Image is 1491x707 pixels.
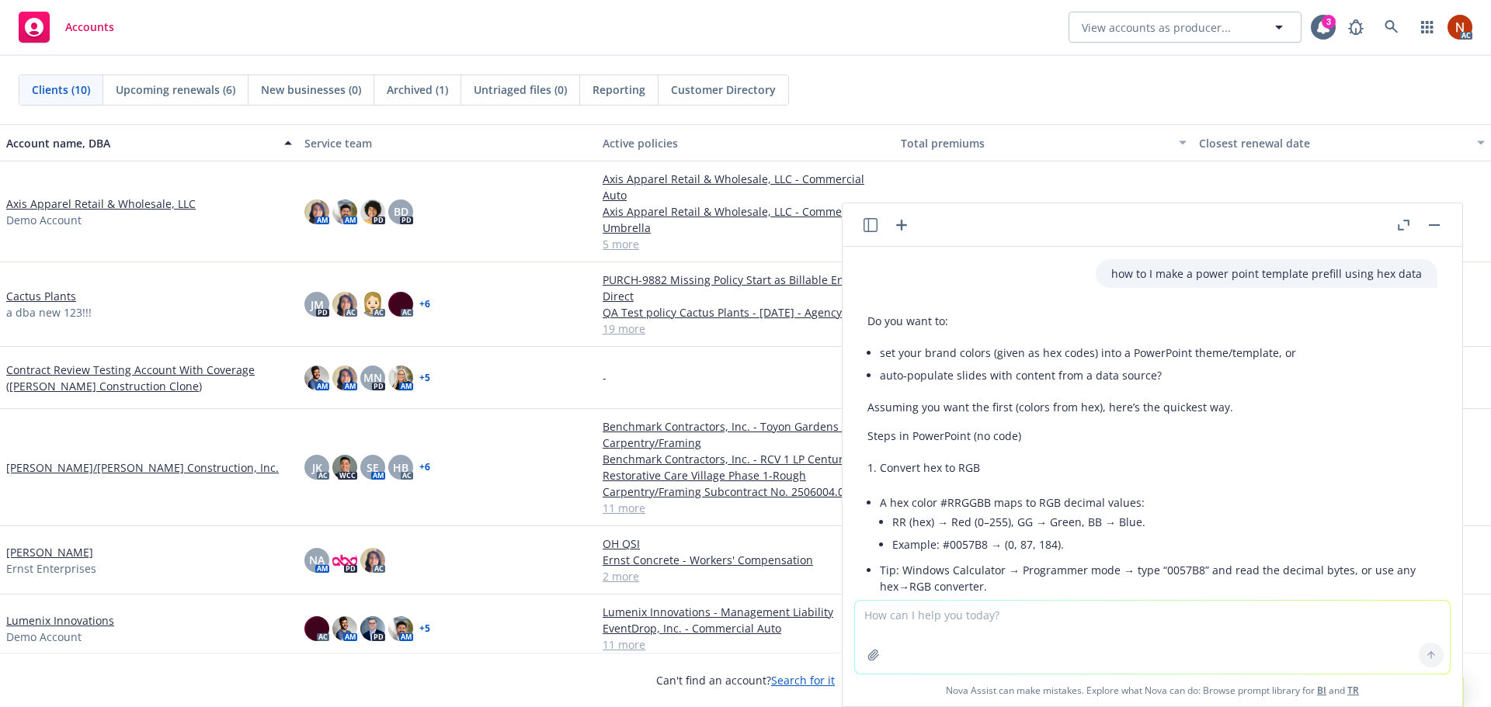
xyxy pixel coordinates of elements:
[332,455,357,480] img: photo
[880,491,1437,559] li: A hex color #RRGGBB maps to RGB decimal values:
[867,428,1437,444] p: Steps in PowerPoint (no code)
[603,418,888,451] a: Benchmark Contractors, Inc. - Toyon Gardens Rough Carpentry/Framing
[1347,684,1359,697] a: TR
[332,548,357,573] img: photo
[388,292,413,317] img: photo
[880,559,1437,598] li: Tip: Windows Calculator → Programmer mode → type “0057B8” and read the decimal bytes, or use any ...
[419,373,430,383] a: + 5
[332,366,357,390] img: photo
[1412,12,1443,43] a: Switch app
[360,292,385,317] img: photo
[304,366,329,390] img: photo
[394,203,408,220] span: BD
[603,500,888,516] a: 11 more
[419,463,430,472] a: + 6
[388,616,413,641] img: photo
[32,81,90,98] span: Clients (10)
[1322,15,1336,29] div: 3
[309,552,325,568] span: NA
[360,616,385,641] img: photo
[880,364,1437,386] li: auto‑populate slides with content from a data source?
[116,81,235,98] span: Upcoming renewals (6)
[603,636,888,653] a: 11 more
[332,199,357,224] img: photo
[304,199,329,224] img: photo
[603,321,888,337] a: 19 more
[1317,684,1326,697] a: BI
[603,552,888,568] a: Ernst Concrete - Workers' Compensation
[603,604,888,620] a: Lumenix Innovations - Management Liability
[867,313,1437,329] p: Do you want to:
[304,135,590,151] div: Service team
[6,629,82,645] span: Demo Account
[387,81,448,98] span: Archived (1)
[849,674,1456,706] span: Nova Assist can make mistakes. Explore what Nova can do: Browse prompt library for and
[6,544,93,560] a: [PERSON_NAME]
[298,124,596,161] button: Service team
[261,81,361,98] span: New businesses (0)
[360,548,385,573] img: photo
[65,21,114,33] span: Accounts
[6,560,96,577] span: Ernst Enterprises
[880,456,1437,479] li: Convert hex to RGB
[419,300,430,309] a: + 6
[388,366,413,390] img: photo
[6,288,76,304] a: Cactus Plants
[419,624,430,633] a: + 5
[6,304,92,321] span: a dba new 123!!!
[1340,12,1371,43] a: Report a Bug
[867,399,1437,415] p: Assuming you want the first (colors from hex), here’s the quickest way.
[603,203,888,236] a: Axis Apparel Retail & Wholesale, LLC - Commercial Umbrella
[6,196,196,212] a: Axis Apparel Retail & Wholesale, LLC
[671,81,776,98] span: Customer Directory
[332,292,357,317] img: photo
[771,673,835,688] a: Search for it
[6,212,82,228] span: Demo Account
[603,272,888,304] a: PURCH-9882 Missing Policy Start as Billable Entity - Direct
[474,81,567,98] span: Untriaged files (0)
[311,296,324,313] span: JM
[12,5,120,49] a: Accounts
[603,369,606,386] span: -
[6,135,275,151] div: Account name, DBA
[363,369,382,386] span: MN
[603,568,888,584] a: 2 more
[901,135,1170,151] div: Total premiums
[1376,12,1407,43] a: Search
[895,124,1193,161] button: Total premiums
[312,459,322,476] span: JK
[1069,12,1302,43] button: View accounts as producer...
[360,199,385,224] img: photo
[367,459,379,476] span: SE
[603,535,888,552] a: OH QSI
[656,672,835,688] span: Can't find an account?
[1199,135,1468,151] div: Closest renewal date
[332,616,357,641] img: photo
[1193,124,1491,161] button: Closest renewal date
[596,124,895,161] button: Active policies
[603,620,888,636] a: EventDrop, Inc. - Commercial Auto
[393,459,408,476] span: HB
[892,511,1437,533] li: RR (hex) → Red (0–255), GG → Green, BB → Blue.
[603,236,888,252] a: 5 more
[603,304,888,321] a: QA Test policy Cactus Plants - [DATE] - Agency full
[603,451,888,500] a: Benchmark Contractors, Inc. - RCV 1 LP Century Restorative Care Village Phase 1-Rough Carpentry/F...
[1448,15,1472,40] img: photo
[6,362,292,394] a: Contract Review Testing Account With Coverage ([PERSON_NAME] Construction Clone)
[304,616,329,641] img: photo
[880,341,1437,364] li: set your brand colors (given as hex codes) into a PowerPoint theme/template, or
[603,135,888,151] div: Active policies
[892,533,1437,556] li: Example: #0057B8 → (0, 87, 184).
[593,81,645,98] span: Reporting
[6,612,114,629] a: Lumenix Innovations
[1082,19,1231,36] span: View accounts as producer...
[1111,265,1422,282] p: how to I make a power point template prefill using hex data
[6,459,279,476] a: [PERSON_NAME]/[PERSON_NAME] Construction, Inc.
[603,171,888,203] a: Axis Apparel Retail & Wholesale, LLC - Commercial Auto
